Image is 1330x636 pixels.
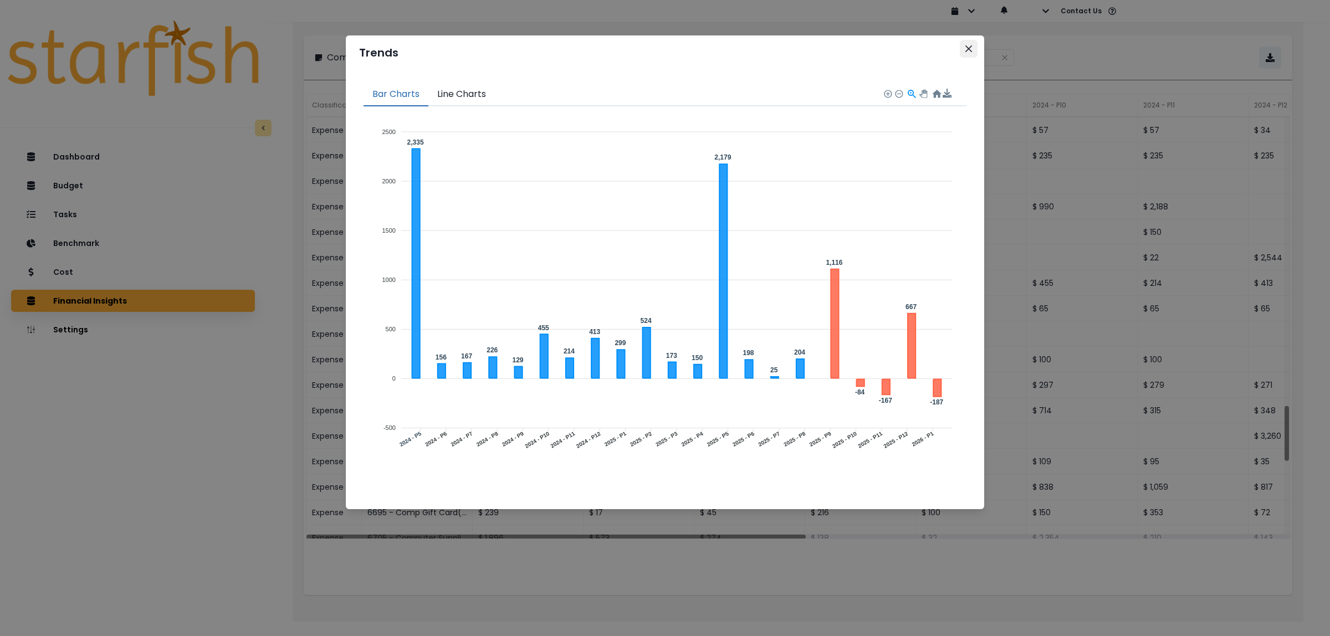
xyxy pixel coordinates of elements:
tspan: 1000 [382,276,395,283]
tspan: 2024 - P12 [575,430,602,449]
tspan: 2025 - P12 [882,430,909,449]
div: Zoom Out [894,89,902,97]
tspan: 2025 - P10 [831,430,858,449]
div: Reset Zoom [932,89,941,98]
button: Line Charts [428,83,495,106]
tspan: 2025 - P1 [603,430,627,447]
div: Menu [943,89,952,98]
div: Selection Zoom [907,89,916,98]
tspan: 2025 - P3 [654,430,678,448]
tspan: 2026 - P1 [910,430,934,447]
button: Bar Charts [364,83,428,106]
div: Zoom In [883,89,891,97]
tspan: 2024 - P6 [424,430,448,448]
tspan: 2025 - P8 [782,430,806,448]
header: Trends [346,35,984,70]
tspan: 2024 - P9 [501,430,525,448]
div: Panning [919,90,926,96]
tspan: 2024 - P7 [449,430,473,448]
button: Close [960,40,978,58]
tspan: 2025 - P9 [809,430,832,448]
tspan: 1500 [382,227,395,234]
tspan: 500 [386,326,396,332]
tspan: 2500 [382,129,395,135]
tspan: 2024 - P10 [524,430,550,449]
tspan: 2024 - P8 [475,430,499,448]
tspan: 2024 - P5 [398,430,422,448]
tspan: 2025 - P5 [706,430,730,448]
tspan: 2024 - P11 [549,430,576,449]
tspan: 2025 - P2 [629,430,653,448]
tspan: 2025 - P6 [731,430,755,448]
tspan: 0 [392,375,396,382]
img: download-solid.76f27b67513bc6e4b1a02da61d3a2511.svg [943,89,952,98]
tspan: 2025 - P4 [680,430,704,448]
tspan: 2025 - P11 [857,430,883,449]
tspan: 2025 - P7 [757,430,781,448]
tspan: 2000 [382,178,395,184]
tspan: -500 [383,424,396,431]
